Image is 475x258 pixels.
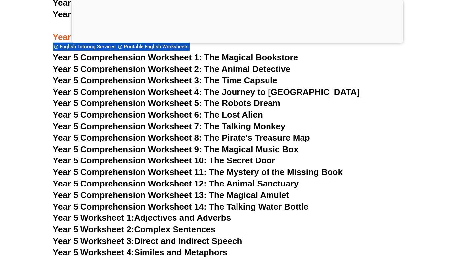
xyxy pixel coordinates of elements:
span: Year 5 Worksheet 2: [53,224,134,234]
span: Year 5 Worksheet 3: [53,236,134,246]
a: Year 5 Comprehension Worksheet 7: The Talking Monkey [53,121,285,131]
a: Year 5 Comprehension Worksheet 3: The Time Capsule [53,75,277,85]
a: Year 5 Worksheet 1:Adjectives and Adverbs [53,213,231,223]
a: Year 5 Comprehension Worksheet 11: The Mystery of the Missing Book [53,167,343,177]
h3: Year 5 English Worksheets [53,20,422,43]
span: Year 4 Worksheet 20: [53,9,139,19]
span: Year 5 Worksheet 4: [53,247,134,257]
a: Year 5 Worksheet 2:Complex Sentences [53,224,215,234]
div: Printable English Worksheets [117,42,190,51]
a: Year 5 Comprehension Worksheet 14: The Talking Water Bottle [53,202,308,212]
a: Year 5 Comprehension Worksheet 6: The Lost Alien [53,110,263,120]
span: Printable English Worksheets [124,44,191,50]
a: Year 5 Comprehension Worksheet 1: The Magical Bookstore [53,52,298,62]
a: Year 4 Worksheet 20:Punctuation [53,9,188,19]
a: Year 5 Worksheet 3:Direct and Indirect Speech [53,236,242,246]
span: Year 5 Worksheet 1: [53,213,134,223]
a: Year 5 Comprehension Worksheet 10: The Secret Door [53,156,275,165]
a: Year 5 Comprehension Worksheet 2: The Animal Detective [53,64,291,74]
a: Year 5 Comprehension Worksheet 12: The Animal Sanctuary [53,179,299,188]
a: Year 5 Comprehension Worksheet 4: The Journey to [GEOGRAPHIC_DATA] [53,87,360,97]
a: Year 5 Comprehension Worksheet 13: The Magical Amulet [53,190,289,200]
a: Year 5 Comprehension Worksheet 5: The Robots Dream [53,98,280,108]
iframe: Chat Widget [362,184,475,258]
a: Year 5 Comprehension Worksheet 9: The Magical Music Box [53,144,299,154]
span: English Tutoring Services [60,44,118,50]
div: English Tutoring Services [53,42,117,51]
a: Year 5 Worksheet 4:Similes and Metaphors [53,247,228,257]
a: Year 5 Comprehension Worksheet 8: The Pirate's Treasure Map [53,133,310,143]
